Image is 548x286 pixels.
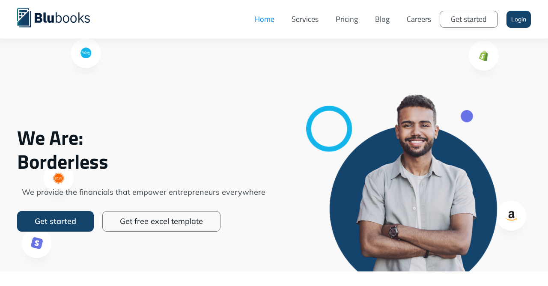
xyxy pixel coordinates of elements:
a: Get started [17,211,94,232]
a: Get free excel template [102,211,220,232]
span: We Are: [17,125,270,149]
a: Careers [398,6,440,32]
a: Get started [440,11,498,28]
a: Home [246,6,283,32]
span: Borderless [17,149,270,173]
a: Pricing [327,6,366,32]
span: We provide the financials that empower entrepreneurs everywhere [17,186,270,198]
a: Services [283,6,327,32]
a: Login [506,11,531,28]
a: Blog [366,6,398,32]
a: home [17,6,103,27]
